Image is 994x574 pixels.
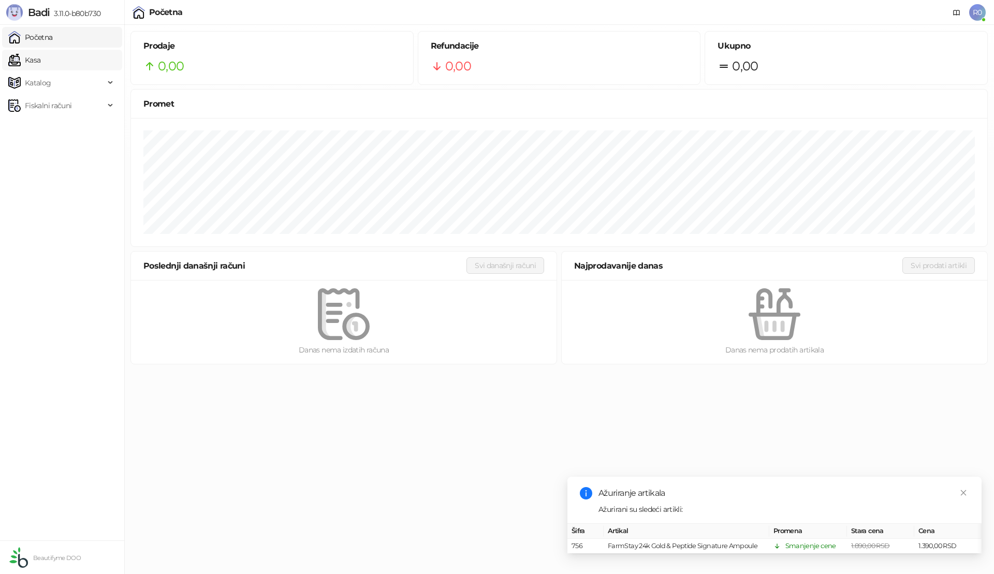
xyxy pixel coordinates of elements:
[158,56,184,76] span: 0,00
[431,40,688,52] h5: Refundacije
[148,344,540,356] div: Danas nema izdatih računa
[28,6,50,19] span: Badi
[914,539,982,554] td: 1.390,00 RSD
[8,50,40,70] a: Kasa
[718,40,975,52] h5: Ukupno
[851,542,889,550] span: 1.890,00 RSD
[902,257,975,274] button: Svi prodati artikli
[769,524,847,539] th: Promena
[33,554,81,562] small: Beautifyme DOO
[732,56,758,76] span: 0,00
[567,524,604,539] th: Šifra
[149,8,183,17] div: Početna
[574,259,902,272] div: Najprodavanije danas
[25,95,71,116] span: Fiskalni računi
[960,489,967,496] span: close
[969,4,986,21] span: R0
[598,487,969,499] div: Ažuriranje artikala
[785,541,836,551] div: Smanjenje cene
[958,487,969,498] a: Close
[25,72,51,93] span: Katalog
[567,539,604,554] td: 756
[143,97,975,110] div: Promet
[8,547,29,568] img: 64x64-companyLogo-432ed541-86f2-4000-a6d6-137676e77c9d.png
[6,4,23,21] img: Logo
[604,524,769,539] th: Artikal
[948,4,965,21] a: Dokumentacija
[914,524,982,539] th: Cena
[580,487,592,499] span: info-circle
[847,524,914,539] th: Stara cena
[466,257,544,274] button: Svi današnji računi
[8,27,53,48] a: Početna
[143,40,401,52] h5: Prodaje
[50,9,100,18] span: 3.11.0-b80b730
[578,344,971,356] div: Danas nema prodatih artikala
[604,539,769,554] td: FarmStay 24k Gold & Peptide Signature Ampoule
[598,504,969,515] div: Ažurirani su sledeći artikli:
[445,56,471,76] span: 0,00
[143,259,466,272] div: Poslednji današnji računi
